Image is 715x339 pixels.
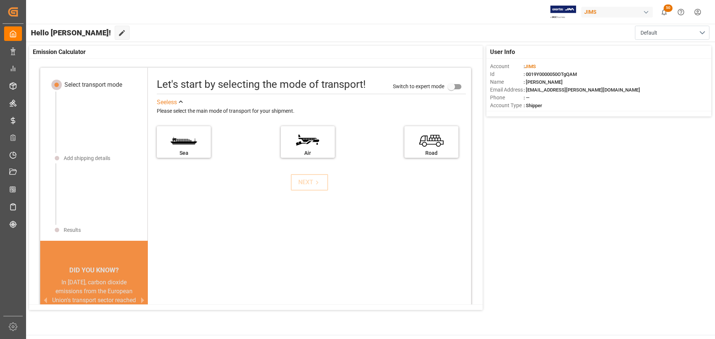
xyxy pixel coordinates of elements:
[490,86,524,94] span: Email Address
[33,48,86,57] span: Emission Calculator
[64,80,122,89] div: Select transport mode
[656,4,673,20] button: show 50 new notifications
[31,26,111,40] span: Hello [PERSON_NAME]!
[64,154,110,162] div: Add shipping details
[490,48,515,57] span: User Info
[524,71,577,77] span: : 0019Y0000050OTgQAM
[161,149,207,157] div: Sea
[524,79,563,85] span: : [PERSON_NAME]
[285,149,331,157] div: Air
[641,29,657,37] span: Default
[524,87,640,93] span: : [EMAIL_ADDRESS][PERSON_NAME][DOMAIN_NAME]
[40,278,51,323] button: previous slide / item
[408,149,455,157] div: Road
[673,4,689,20] button: Help Center
[635,26,709,40] button: open menu
[157,107,466,116] div: Please select the main mode of transport for your shipment.
[137,278,148,323] button: next slide / item
[664,4,673,12] span: 50
[550,6,576,19] img: Exertis%20JAM%20-%20Email%20Logo.jpg_1722504956.jpg
[581,7,653,17] div: JIMS
[525,64,536,69] span: JIMS
[490,70,524,78] span: Id
[64,226,81,234] div: Results
[393,83,444,89] span: Switch to expert mode
[490,78,524,86] span: Name
[490,94,524,102] span: Phone
[524,103,542,108] span: : Shipper
[490,63,524,70] span: Account
[524,95,530,100] span: : —
[40,262,148,278] div: DID YOU KNOW?
[581,5,656,19] button: JIMS
[49,278,139,314] div: In [DATE], carbon dioxide emissions from the European Union's transport sector reached 982 millio...
[157,98,177,107] div: See less
[298,178,321,187] div: NEXT
[524,64,536,69] span: :
[291,174,328,191] button: NEXT
[157,77,366,92] div: Let's start by selecting the mode of transport!
[490,102,524,109] span: Account Type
